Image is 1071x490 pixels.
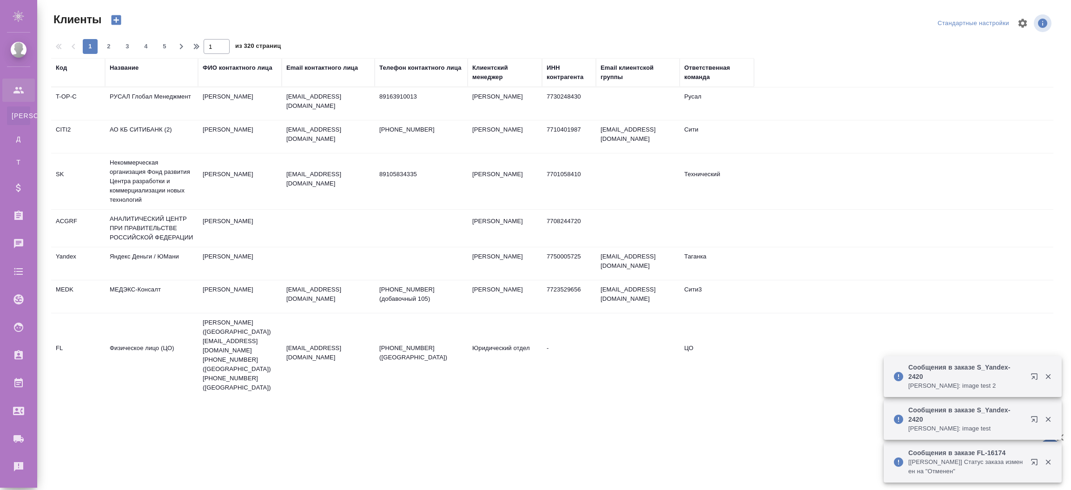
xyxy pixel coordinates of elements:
[547,63,591,82] div: ИНН контрагента
[680,280,754,313] td: Сити3
[198,165,282,198] td: [PERSON_NAME]
[51,12,101,27] span: Клиенты
[12,111,26,120] span: [PERSON_NAME]
[468,247,542,280] td: [PERSON_NAME]
[596,247,680,280] td: [EMAIL_ADDRESS][DOMAIN_NAME]
[51,120,105,153] td: CITI2
[101,39,116,54] button: 2
[120,42,135,51] span: 3
[472,63,537,82] div: Клиентский менеджер
[1038,458,1058,466] button: Закрыть
[286,285,370,304] p: [EMAIL_ADDRESS][DOMAIN_NAME]
[198,247,282,280] td: [PERSON_NAME]
[468,212,542,245] td: [PERSON_NAME]
[379,63,462,73] div: Телефон контактного лица
[908,457,1025,476] p: [[PERSON_NAME]] Статус заказа изменен на "Отменен"
[51,87,105,120] td: T-OP-C
[908,424,1025,433] p: [PERSON_NAME]: image test
[105,12,127,28] button: Создать
[235,40,281,54] span: из 320 страниц
[139,39,153,54] button: 4
[542,87,596,120] td: 7730248430
[105,87,198,120] td: РУСАЛ Глобал Менеджмент
[198,120,282,153] td: [PERSON_NAME]
[286,125,370,144] p: [EMAIL_ADDRESS][DOMAIN_NAME]
[51,280,105,313] td: MEDK
[1038,415,1058,424] button: Закрыть
[12,134,26,144] span: Д
[51,339,105,371] td: FL
[198,87,282,120] td: [PERSON_NAME]
[542,247,596,280] td: 7750005725
[468,87,542,120] td: [PERSON_NAME]
[286,170,370,188] p: [EMAIL_ADDRESS][DOMAIN_NAME]
[157,39,172,54] button: 5
[680,339,754,371] td: ЦО
[120,39,135,54] button: 3
[56,63,67,73] div: Код
[157,42,172,51] span: 5
[379,92,463,101] p: 89163910013
[596,120,680,153] td: [EMAIL_ADDRESS][DOMAIN_NAME]
[139,42,153,51] span: 4
[1025,367,1047,390] button: Открыть в новой вкладке
[379,285,463,304] p: [PHONE_NUMBER] (добавочный 105)
[468,120,542,153] td: [PERSON_NAME]
[1038,372,1058,381] button: Закрыть
[684,63,749,82] div: Ответственная команда
[379,170,463,179] p: 89105834335
[468,165,542,198] td: [PERSON_NAME]
[105,210,198,247] td: АНАЛИТИЧЕСКИЙ ЦЕНТР ПРИ ПРАВИТЕЛЬСТВЕ РОССИЙСКОЙ ФЕДЕРАЦИИ
[110,63,139,73] div: Название
[286,92,370,111] p: [EMAIL_ADDRESS][DOMAIN_NAME]
[542,120,596,153] td: 7710401987
[601,63,675,82] div: Email клиентской группы
[680,87,754,120] td: Русал
[286,63,358,73] div: Email контактного лица
[935,16,1011,31] div: split button
[7,130,30,148] a: Д
[198,280,282,313] td: [PERSON_NAME]
[468,280,542,313] td: [PERSON_NAME]
[286,344,370,362] p: [EMAIL_ADDRESS][DOMAIN_NAME]
[542,280,596,313] td: 7723529656
[12,158,26,167] span: Т
[908,448,1025,457] p: Сообщения в заказе FL-16174
[105,247,198,280] td: Яндекс Деньги / ЮМани
[203,63,272,73] div: ФИО контактного лица
[7,106,30,125] a: [PERSON_NAME]
[198,212,282,245] td: [PERSON_NAME]
[379,344,463,362] p: [PHONE_NUMBER] ([GEOGRAPHIC_DATA])
[51,165,105,198] td: SK
[680,120,754,153] td: Сити
[379,125,463,134] p: [PHONE_NUMBER]
[542,165,596,198] td: 7701058410
[596,280,680,313] td: [EMAIL_ADDRESS][DOMAIN_NAME]
[680,247,754,280] td: Таганка
[908,363,1025,381] p: Сообщения в заказе S_Yandex-2420
[7,153,30,172] a: Т
[51,247,105,280] td: Yandex
[105,153,198,209] td: Некоммерческая организация Фонд развития Центра разработки и коммерциализации новых технологий
[101,42,116,51] span: 2
[908,381,1025,391] p: [PERSON_NAME]: image test 2
[908,405,1025,424] p: Сообщения в заказе S_Yandex-2420
[198,313,282,397] td: [PERSON_NAME] ([GEOGRAPHIC_DATA]) [EMAIL_ADDRESS][DOMAIN_NAME] [PHONE_NUMBER] ([GEOGRAPHIC_DATA])...
[1011,12,1034,34] span: Настроить таблицу
[51,212,105,245] td: ACGRF
[468,339,542,371] td: Юридический отдел
[105,339,198,371] td: Физическое лицо (ЦО)
[1025,410,1047,432] button: Открыть в новой вкладке
[542,339,596,371] td: -
[1025,453,1047,475] button: Открыть в новой вкладке
[1034,14,1053,32] span: Посмотреть информацию
[105,120,198,153] td: АО КБ СИТИБАНК (2)
[680,165,754,198] td: Технический
[105,280,198,313] td: МЕДЭКС-Консалт
[542,212,596,245] td: 7708244720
